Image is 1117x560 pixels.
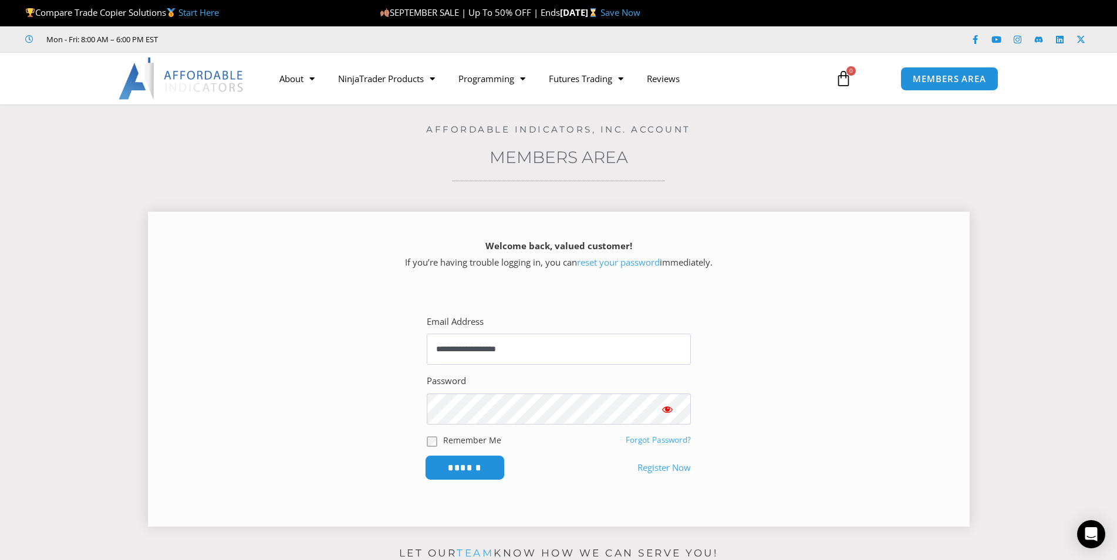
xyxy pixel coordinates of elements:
span: MEMBERS AREA [913,74,986,83]
a: reset your password [577,256,660,268]
span: SEPTEMBER SALE | Up To 50% OFF | Ends [380,6,560,18]
img: 🏆 [26,8,35,17]
span: 0 [846,66,856,76]
strong: Welcome back, valued customer! [485,240,632,252]
a: NinjaTrader Products [326,65,447,92]
p: If you’re having trouble logging in, you can immediately. [168,238,949,271]
a: Programming [447,65,537,92]
a: Affordable Indicators, Inc. Account [426,124,691,135]
a: Reviews [635,65,691,92]
img: 🍂 [380,8,389,17]
a: Futures Trading [537,65,635,92]
a: 0 [818,62,869,96]
strong: [DATE] [560,6,600,18]
nav: Menu [268,65,822,92]
img: ⌛ [589,8,598,17]
a: Register Now [637,460,691,476]
label: Password [427,373,466,389]
span: Mon - Fri: 8:00 AM – 6:00 PM EST [43,32,158,46]
a: About [268,65,326,92]
span: Compare Trade Copier Solutions [25,6,219,18]
a: Members Area [490,147,628,167]
label: Remember Me [443,434,501,446]
button: Show password [644,393,691,425]
label: Email Address [427,314,484,330]
img: 🥇 [167,8,176,17]
a: Start Here [178,6,219,18]
iframe: Customer reviews powered by Trustpilot [174,33,350,45]
a: Forgot Password? [626,435,691,445]
a: Save Now [600,6,640,18]
a: team [457,547,494,559]
a: MEMBERS AREA [900,67,998,91]
img: LogoAI | Affordable Indicators – NinjaTrader [119,57,245,100]
div: Open Intercom Messenger [1077,520,1105,548]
